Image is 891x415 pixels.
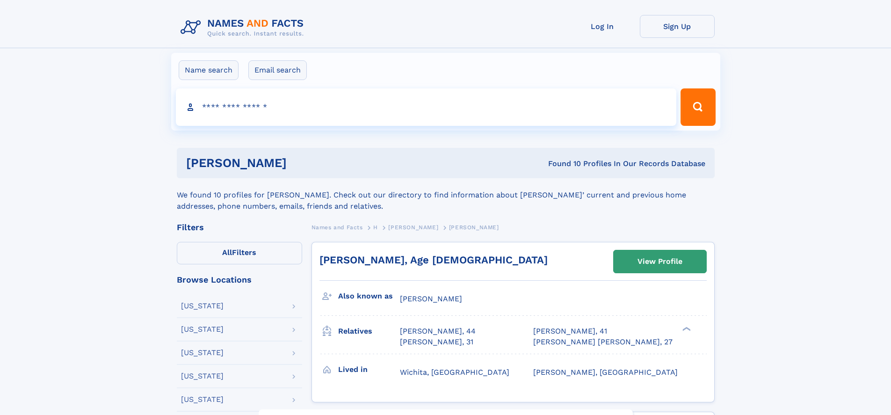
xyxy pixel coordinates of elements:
[177,242,302,264] label: Filters
[400,368,509,377] span: Wichita, [GEOGRAPHIC_DATA]
[640,15,715,38] a: Sign Up
[338,323,400,339] h3: Relatives
[177,178,715,212] div: We found 10 profiles for [PERSON_NAME]. Check out our directory to find information about [PERSON...
[449,224,499,231] span: [PERSON_NAME]
[373,221,378,233] a: H
[533,337,673,347] a: [PERSON_NAME] [PERSON_NAME], 27
[179,60,239,80] label: Name search
[417,159,705,169] div: Found 10 Profiles In Our Records Database
[637,251,682,272] div: View Profile
[181,396,224,403] div: [US_STATE]
[186,157,418,169] h1: [PERSON_NAME]
[222,248,232,257] span: All
[176,88,677,126] input: search input
[181,326,224,333] div: [US_STATE]
[400,326,476,336] a: [PERSON_NAME], 44
[177,276,302,284] div: Browse Locations
[181,372,224,380] div: [US_STATE]
[681,88,715,126] button: Search Button
[311,221,363,233] a: Names and Facts
[533,326,607,336] a: [PERSON_NAME], 41
[338,288,400,304] h3: Also known as
[680,326,691,332] div: ❯
[177,15,311,40] img: Logo Names and Facts
[248,60,307,80] label: Email search
[338,362,400,378] h3: Lived in
[319,254,548,266] a: [PERSON_NAME], Age [DEMOGRAPHIC_DATA]
[373,224,378,231] span: H
[181,349,224,357] div: [US_STATE]
[388,224,438,231] span: [PERSON_NAME]
[400,337,473,347] a: [PERSON_NAME], 31
[177,223,302,232] div: Filters
[400,294,462,303] span: [PERSON_NAME]
[565,15,640,38] a: Log In
[614,250,706,273] a: View Profile
[388,221,438,233] a: [PERSON_NAME]
[181,302,224,310] div: [US_STATE]
[533,368,678,377] span: [PERSON_NAME], [GEOGRAPHIC_DATA]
